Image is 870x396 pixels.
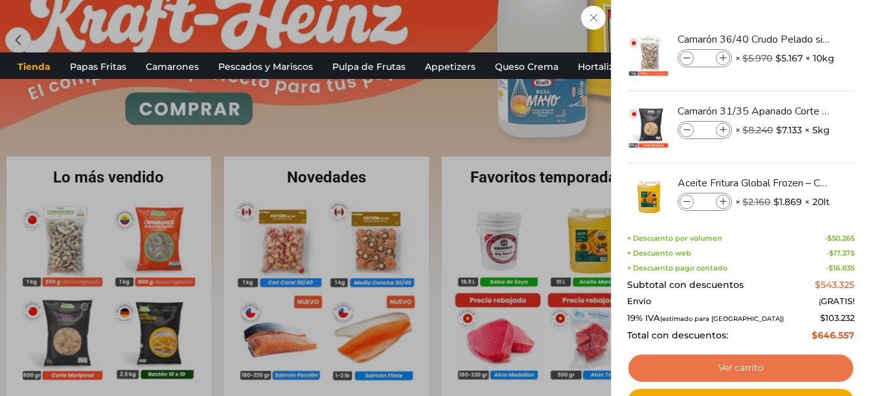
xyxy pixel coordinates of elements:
[627,249,691,258] span: + Descuento web
[627,234,722,243] span: + Descuento por volumen
[742,124,748,136] span: $
[627,280,744,291] span: Subtotal con descuentos
[826,264,854,272] span: -
[742,52,772,64] bdi: 5.970
[825,234,854,243] span: -
[829,248,854,258] bdi: 17.375
[773,195,802,208] bdi: 1.869
[695,123,715,137] input: Product quantity
[776,124,802,137] bdi: 7.133
[812,329,818,341] span: $
[695,195,715,209] input: Product quantity
[418,54,482,79] a: Appetizers
[678,32,832,47] a: Camarón 36/40 Crudo Pelado sin Vena - Bronze - Caja 10 kg
[660,315,784,322] small: (estimado para [GEOGRAPHIC_DATA])
[627,313,784,324] span: 19% IVA
[139,54,205,79] a: Camarones
[827,249,854,258] span: -
[627,264,727,272] span: + Descuento pago contado
[829,248,834,258] span: $
[775,52,781,65] span: $
[571,54,630,79] a: Hortalizas
[820,313,854,323] span: 103.232
[820,313,825,323] span: $
[212,54,319,79] a: Pescados y Mariscos
[488,54,565,79] a: Queso Crema
[812,329,854,341] bdi: 646.557
[11,54,57,79] a: Tienda
[829,263,854,272] bdi: 16.835
[678,176,832,190] a: Aceite Fritura Global Frozen – Caja 20 litros
[815,279,821,291] span: $
[695,51,715,65] input: Product quantity
[678,104,832,118] a: Camarón 31/35 Apanado Corte Mariposa - Bronze - Caja 5 kg
[627,353,854,383] a: Ver carrito
[776,124,782,137] span: $
[735,193,830,211] span: × × 20lt
[815,279,854,291] bdi: 543.325
[819,296,854,307] span: ¡GRATIS!
[742,196,748,208] span: $
[735,49,834,67] span: × × 10kg
[742,196,770,208] bdi: 2.160
[742,52,748,64] span: $
[742,124,773,136] bdi: 8.240
[627,330,728,341] span: Total con descuentos:
[827,234,854,243] bdi: 50.265
[827,234,832,243] span: $
[775,52,803,65] bdi: 5.167
[326,54,412,79] a: Pulpa de Frutas
[773,195,779,208] span: $
[829,263,833,272] span: $
[735,121,830,139] span: × × 5kg
[627,296,651,307] span: Envío
[63,54,133,79] a: Papas Fritas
